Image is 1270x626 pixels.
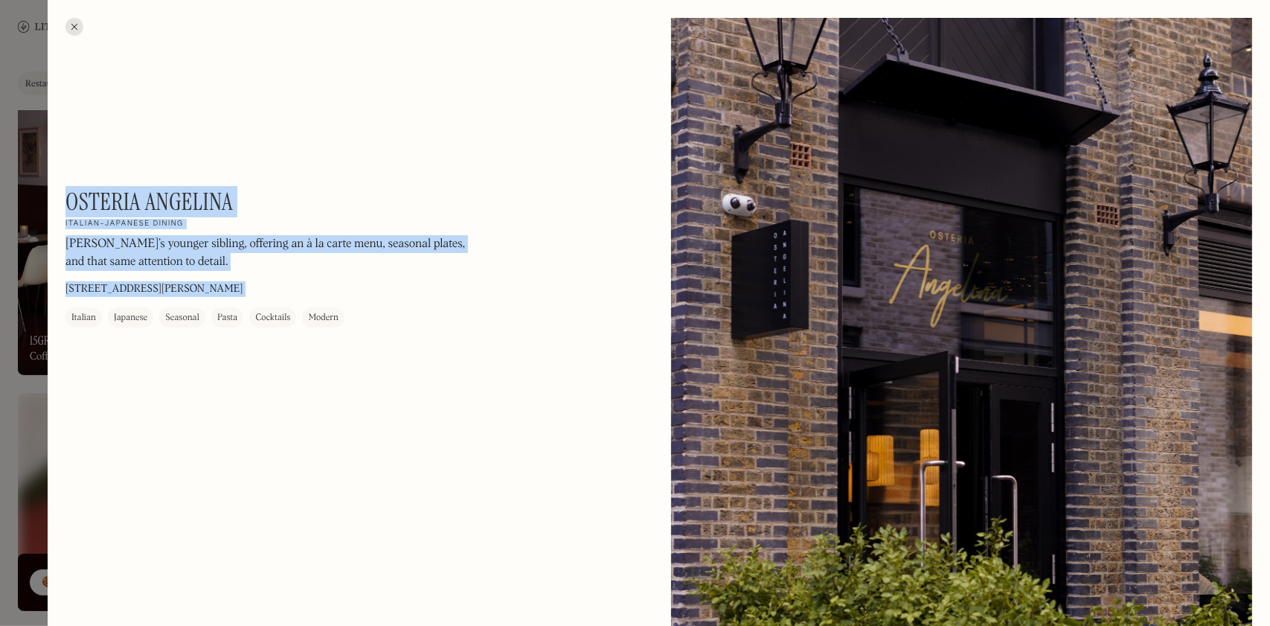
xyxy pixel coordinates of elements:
p: [STREET_ADDRESS][PERSON_NAME] [65,282,243,298]
div: Seasonal [165,311,199,326]
div: Pasta [217,311,238,326]
p: [PERSON_NAME]’s younger sibling, offering an à la carte menu, seasonal plates, and that same atte... [65,236,467,272]
h2: Italian-Japanese dining [65,220,184,230]
div: Italian [71,311,96,326]
div: Japanese [114,311,147,326]
div: Cocktails [255,311,290,326]
div: Modern [308,311,339,326]
h1: Osteria Angelina [65,188,233,216]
